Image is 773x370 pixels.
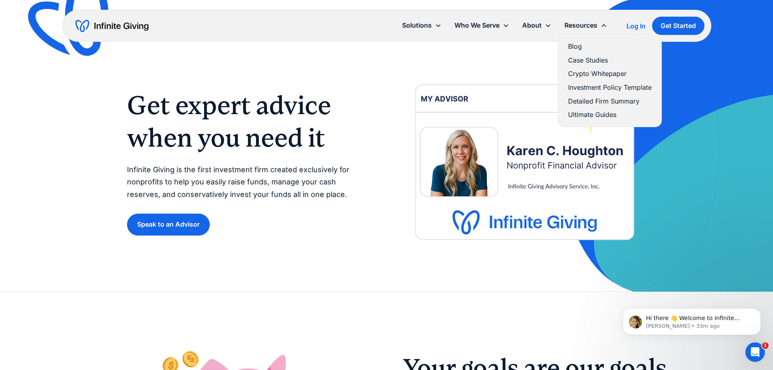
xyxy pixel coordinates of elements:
a: home [75,19,149,32]
div: Resources [558,17,614,34]
div: Resources [564,20,597,31]
a: Log In [627,21,646,31]
div: Who We Serve [454,20,500,31]
div: Solutions [402,20,432,31]
a: Ultimate Guides [568,109,652,120]
p: Infinite Giving is the first investment firm created exclusively for nonprofits to help you easil... [127,164,370,201]
a: Crypto Whitepaper [568,68,652,79]
div: Solutions [396,17,448,34]
a: Investment Policy Template [568,82,652,93]
a: Case Studies [568,55,652,66]
iframe: Intercom notifications message [611,291,773,348]
div: About [522,20,542,31]
a: Speak to an Advisor [127,214,210,235]
div: Who We Serve [448,17,516,34]
a: Detailed Firm Summary [568,96,652,107]
a: Blog [568,41,652,52]
h1: Get expert advice when you need it [127,89,370,154]
nav: Resources [558,34,662,127]
span: 1 [762,342,769,349]
div: Log In [627,23,646,29]
iframe: Intercom live chat [745,342,765,362]
div: About [516,17,558,34]
a: Get Started [652,17,704,35]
